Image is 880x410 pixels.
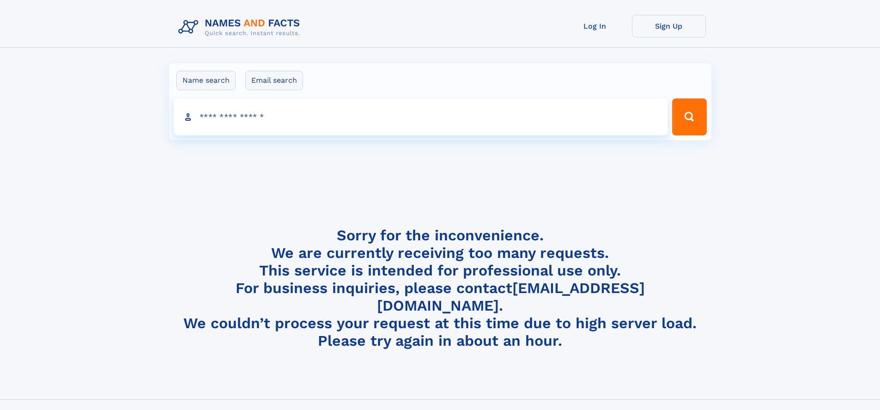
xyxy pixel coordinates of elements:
[174,98,668,135] input: search input
[176,71,236,90] label: Name search
[245,71,303,90] label: Email search
[558,15,632,37] a: Log In
[632,15,706,37] a: Sign Up
[672,98,706,135] button: Search Button
[175,226,706,350] h4: Sorry for the inconvenience. We are currently receiving too many requests. This service is intend...
[175,15,308,40] img: Logo Names and Facts
[377,279,645,314] a: [EMAIL_ADDRESS][DOMAIN_NAME]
